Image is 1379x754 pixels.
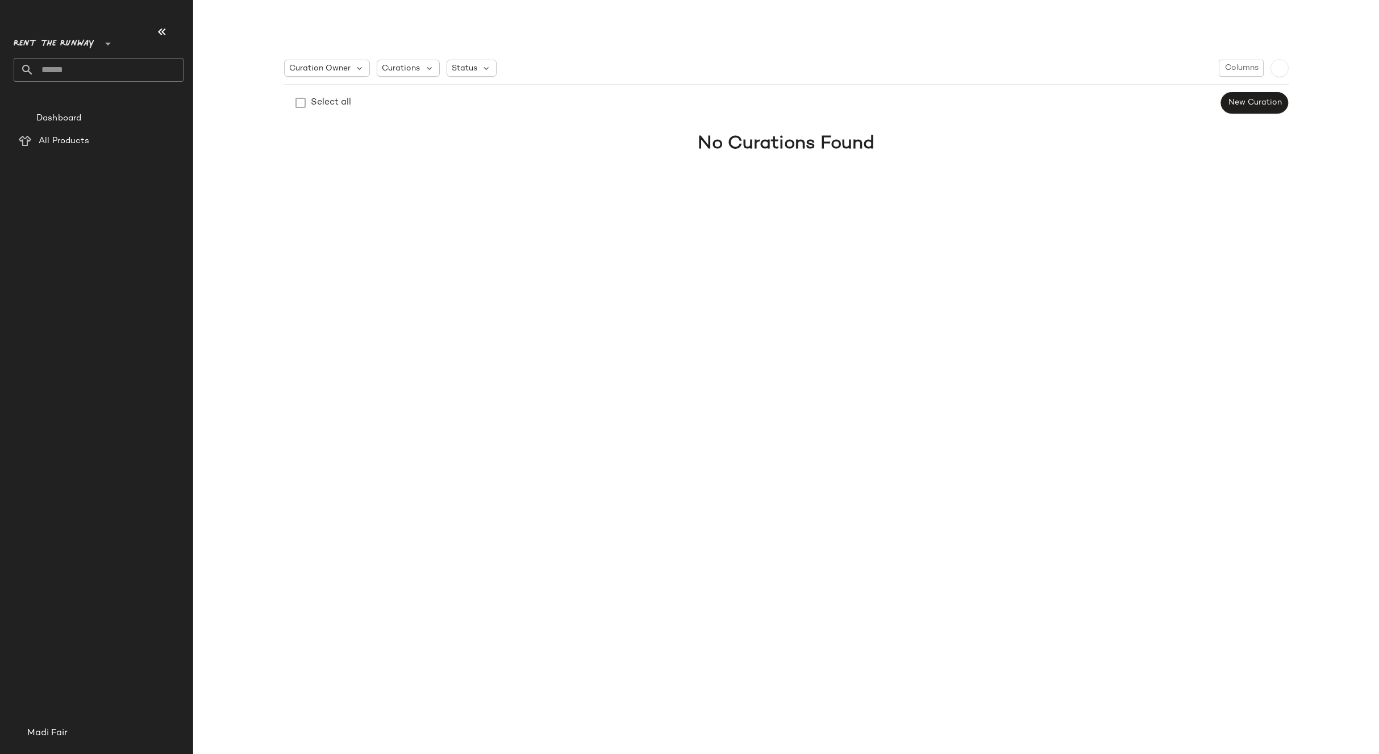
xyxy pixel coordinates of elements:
span: New Curation [1227,98,1281,107]
span: Dashboard [36,112,81,125]
span: Columns [1224,64,1258,73]
span: All Products [39,135,89,148]
button: New Curation [1220,92,1288,114]
span: Curations [382,63,420,74]
span: Curation Owner [289,63,351,74]
button: Columns [1219,60,1263,77]
span: Status [452,63,477,74]
h1: No Curations Found [698,130,874,157]
span: Madi Fair [27,727,68,740]
div: Select all [311,96,351,110]
span: Rent the Runway [14,31,94,51]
